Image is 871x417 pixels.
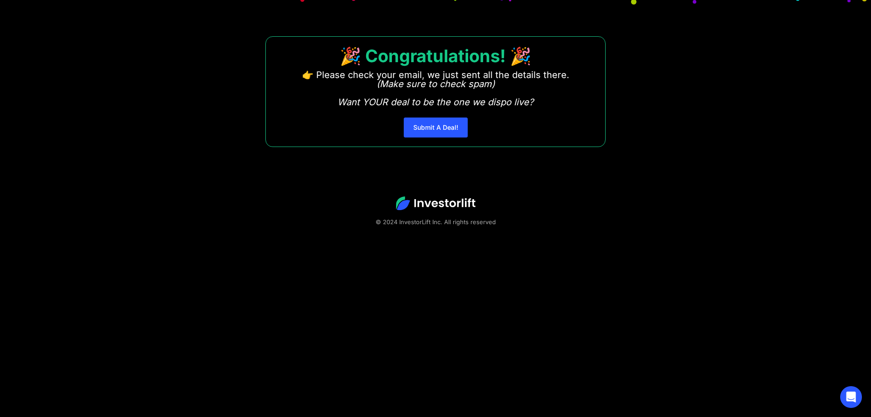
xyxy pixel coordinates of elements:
em: (Make sure to check spam) Want YOUR deal to be the one we dispo live? [338,78,533,108]
p: 👉 Please check your email, we just sent all the details there. ‍ [302,70,569,107]
strong: 🎉 Congratulations! 🎉 [340,45,531,66]
div: © 2024 InvestorLift Inc. All rights reserved [32,217,839,226]
div: Open Intercom Messenger [840,386,862,408]
a: Submit A Deal! [404,118,468,137]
